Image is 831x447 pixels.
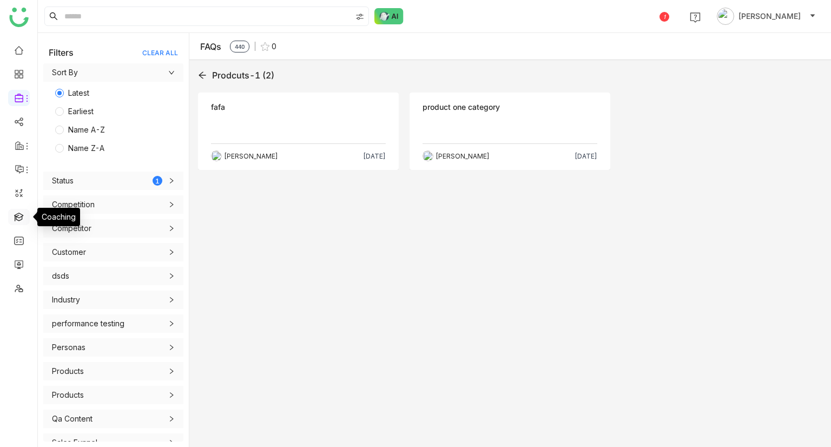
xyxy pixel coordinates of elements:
[64,106,98,117] span: Earliest
[43,195,183,214] div: Competition
[52,246,86,258] div: Customer
[715,8,818,25] button: [PERSON_NAME]
[52,389,84,401] div: Products
[52,175,74,187] div: Status
[52,294,80,306] div: Industry
[49,47,74,58] div: Filters
[52,67,175,78] span: Sort By
[211,101,386,113] div: fafa
[355,12,364,21] img: search-type.svg
[659,12,669,22] div: 1
[261,42,269,51] img: favourite.svg
[43,172,183,190] div: Status1
[374,8,404,24] img: ask-buddy-normal.svg
[52,341,85,353] div: Personas
[43,267,183,285] div: dsds
[9,8,29,27] img: logo
[224,152,278,160] div: [PERSON_NAME]
[52,413,93,425] div: Qa Content
[64,124,109,136] span: Name A-Z
[52,222,91,234] div: Competitor
[230,41,249,52] span: 440
[363,152,386,160] div: [DATE]
[211,150,222,161] img: 684a9b3fde261c4b36a3d19f
[64,87,94,99] span: Latest
[575,152,598,160] div: [DATE]
[142,49,178,57] div: CLEAR ALL
[43,314,183,333] div: performance testing
[212,69,274,82] div: Prodcuts-1 (2)
[436,152,490,160] div: [PERSON_NAME]
[43,219,183,238] div: Competitor
[52,318,124,330] div: performance testing
[423,101,597,113] div: product one category
[43,338,183,357] div: Personas
[37,208,80,226] div: Coaching
[153,176,162,186] div: 1
[43,362,183,380] div: Products
[690,12,701,23] img: help.svg
[43,291,183,309] div: Industry
[43,410,183,428] div: Qa Content
[43,386,183,404] div: Products
[52,199,95,211] div: Competition
[43,243,183,261] div: Customer
[200,41,221,52] div: FAQs
[52,365,84,377] div: Products
[52,270,69,282] div: dsds
[272,42,276,51] span: 0
[423,150,433,161] img: 684a9b3fde261c4b36a3d19f
[64,142,109,154] span: Name Z-A
[43,63,183,82] div: Sort By
[717,8,734,25] img: avatar
[738,10,801,22] span: [PERSON_NAME]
